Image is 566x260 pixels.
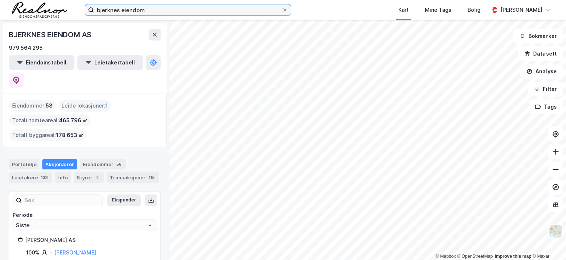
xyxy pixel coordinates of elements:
[54,249,96,256] a: [PERSON_NAME]
[436,254,456,259] a: Mapbox
[22,195,102,206] input: Søk
[13,211,157,219] div: Periode
[9,115,91,126] div: Totalt tomteareal :
[457,254,493,259] a: OpenStreetMap
[529,225,566,260] div: Kontrollprogram for chat
[107,172,159,183] div: Transaksjoner
[56,131,84,140] span: 178 653 ㎡
[49,248,52,257] div: -
[147,174,156,181] div: 115
[518,46,563,61] button: Datasett
[59,100,111,112] div: Leide lokasjoner :
[94,4,282,15] input: Søk på adresse, matrikkel, gårdeiere, leietakere eller personer
[398,6,409,14] div: Kart
[59,116,88,125] span: 465 796 ㎡
[520,64,563,79] button: Analyse
[105,101,108,110] span: 1
[529,99,563,114] button: Tags
[94,174,101,181] div: 2
[77,55,143,70] button: Leietakertabell
[500,6,542,14] div: [PERSON_NAME]
[9,172,52,183] div: Leietakere
[46,101,53,110] span: 58
[12,2,67,18] img: realnor-logo.934646d98de889bb5806.png
[9,129,87,141] div: Totalt byggareal :
[528,82,563,96] button: Filter
[9,43,43,52] div: 979 564 295
[495,254,531,259] a: Improve this map
[26,248,39,257] div: 100%
[74,172,104,183] div: Styret
[529,225,566,260] iframe: Chat Widget
[147,222,153,228] button: Open
[9,100,56,112] div: Eiendommer :
[25,236,151,245] div: [PERSON_NAME] AS
[55,172,71,183] div: Info
[115,161,123,168] div: 58
[80,159,126,169] div: Eiendommer
[42,159,77,169] div: Aksjonærer
[13,220,157,231] input: ClearOpen
[39,174,49,181] div: 133
[9,159,39,169] div: Portefølje
[9,29,93,41] div: BJERKNES EIENDOM AS
[468,6,481,14] div: Bolig
[107,194,141,206] button: Ekspander
[549,224,563,238] img: Z
[9,55,74,70] button: Eiendomstabell
[513,29,563,43] button: Bokmerker
[425,6,451,14] div: Mine Tags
